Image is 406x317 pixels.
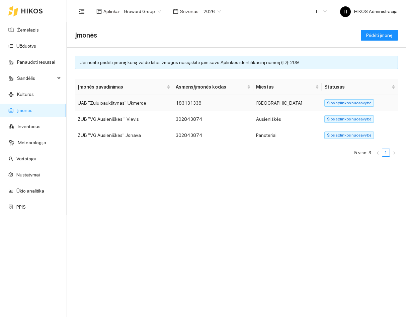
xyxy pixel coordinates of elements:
[173,9,178,14] span: calendar
[390,149,398,157] button: right
[17,27,39,33] a: Žemėlapis
[16,204,26,210] a: PPIS
[374,149,382,157] button: left
[340,9,398,14] span: HIKOS Administracija
[376,151,380,155] span: left
[176,83,246,91] span: Asmens/įmonės kodas
[16,43,36,49] a: Užduotys
[18,140,46,145] a: Meteorologija
[322,79,398,95] th: this column's title is Statusas,this column is sortable
[75,5,88,18] button: menu-fold
[173,95,254,111] td: 183131338
[17,108,32,113] a: Įmonės
[253,79,322,95] th: this column's title is Miestas,this column is sortable
[324,99,374,107] span: Šios aplinkos nuosavybė
[374,149,382,157] li: Atgal
[256,83,314,91] span: Miestas
[253,127,322,143] td: Panoteriai
[173,111,254,127] td: 302843874
[324,115,374,123] span: Šios aplinkos nuosavybė
[253,95,322,111] td: [GEOGRAPHIC_DATA]
[80,59,393,66] div: Jei norite pridėti įmonę kurią valdo kitas žmogus nusiųskite jam savo Aplinkos identifikacinį num...
[366,32,393,39] span: Pridėti įmonę
[16,188,44,194] a: Ūkio analitika
[124,6,161,16] span: Groward Group
[16,172,40,177] a: Nustatymai
[75,111,173,127] td: ŽŪB "VG Ausieniškės " Vievis
[173,127,254,143] td: 302843874
[79,8,85,14] span: menu-fold
[18,124,40,129] a: Inventorius
[204,6,221,16] span: 2026
[78,83,165,91] span: Įmonės pavadinimas
[180,8,199,15] span: Sezonas :
[382,149,390,157] li: 1
[17,71,55,85] span: Sandėlis
[361,30,398,41] button: Pridėti įmonę
[316,6,327,16] span: LT
[75,30,97,41] span: Įmonės
[324,83,390,91] span: Statusas
[173,79,254,95] th: this column's title is Asmens/įmonės kodas,this column is sortable
[253,111,322,127] td: Ausieniškės
[354,149,371,157] li: Iš viso: 3
[96,9,102,14] span: layout
[75,95,173,111] td: UAB "Zujų paukštynas" Ukmerge
[324,131,374,139] span: Šios aplinkos nuosavybė
[344,6,347,17] span: H
[17,92,34,97] a: Kultūros
[382,149,390,156] a: 1
[16,156,36,161] a: Vartotojai
[392,151,396,155] span: right
[75,127,173,143] td: ŽŪB "VG Ausieniškės" Jonava
[390,149,398,157] li: Pirmyn
[103,8,120,15] span: Aplinka :
[17,59,55,65] a: Panaudoti resursai
[75,79,173,95] th: this column's title is Įmonės pavadinimas,this column is sortable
